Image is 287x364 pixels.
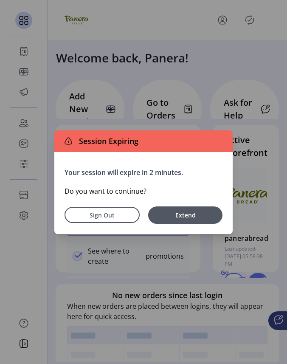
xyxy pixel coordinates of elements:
[76,135,138,147] span: Session Expiring
[152,211,218,220] span: Extend
[65,167,222,178] p: Your session will expire in 2 minutes.
[76,211,129,220] span: Sign Out
[65,186,222,196] p: Do you want to continue?
[65,207,140,223] button: Sign Out
[148,206,222,224] button: Extend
